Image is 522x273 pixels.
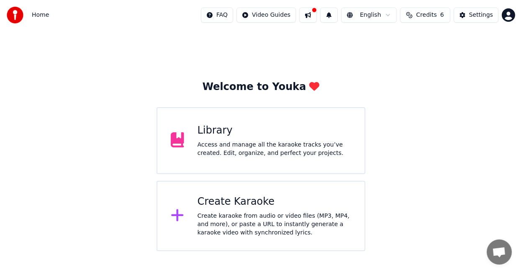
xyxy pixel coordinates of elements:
span: Credits [416,11,437,19]
img: youka [7,7,23,23]
div: Open chat [487,240,512,265]
button: FAQ [201,8,233,23]
div: Library [198,124,351,137]
nav: breadcrumb [32,11,49,19]
span: Home [32,11,49,19]
div: Access and manage all the karaoke tracks you’ve created. Edit, organize, and perfect your projects. [198,141,351,157]
button: Settings [454,8,499,23]
button: Credits6 [400,8,450,23]
button: Video Guides [237,8,296,23]
div: Create Karaoke [198,195,351,209]
div: Settings [469,11,493,19]
div: Welcome to Youka [203,80,320,94]
div: Create karaoke from audio or video files (MP3, MP4, and more), or paste a URL to instantly genera... [198,212,351,237]
span: 6 [440,11,444,19]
